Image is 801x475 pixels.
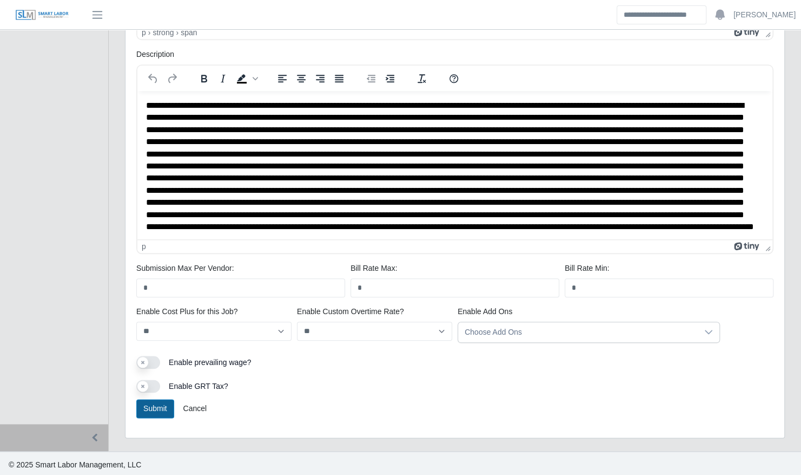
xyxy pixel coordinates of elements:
button: Align right [311,71,329,86]
span: Enable prevailing wage? [169,358,251,367]
a: Powered by Tiny [734,242,761,251]
label: Bill Rate Max: [350,263,397,274]
button: Clear formatting [413,71,431,86]
iframe: Rich Text Area [137,91,772,239]
body: Rich Text Area. Press ALT-0 for help. [9,9,626,179]
body: Rich Text Area. Press ALT-0 for help. [9,9,626,146]
div: p [142,28,146,37]
div: › [148,28,151,37]
button: Redo [163,71,181,86]
button: Decrease indent [362,71,380,86]
a: Cancel [176,399,214,418]
button: Bold [195,71,213,86]
div: Press the Up and Down arrow keys to resize the editor. [761,240,772,253]
input: Search [617,5,706,24]
div: Press the Up and Down arrow keys to resize the editor. [761,26,772,39]
button: Align center [292,71,310,86]
button: Justify [330,71,348,86]
label: Enable Cost Plus for this Job? [136,306,238,317]
button: Help [445,71,463,86]
span: © 2025 Smart Labor Management, LLC [9,460,141,469]
button: Undo [144,71,162,86]
a: [PERSON_NAME] [733,9,796,21]
div: span [181,28,197,37]
button: Italic [214,71,232,86]
label: Description [136,49,174,60]
img: SLM Logo [15,9,69,21]
label: Enable Custom Overtime Rate? [297,306,404,317]
div: Choose Add Ons [458,322,698,342]
label: Bill Rate Min: [565,263,609,274]
div: p [142,242,146,251]
div: › [176,28,178,37]
label: Submission Max Per Vendor: [136,263,234,274]
button: Align left [273,71,292,86]
button: Submit [136,399,174,418]
button: Enable prevailing wage? [136,356,160,369]
span: Enable GRT Tax? [169,382,228,391]
div: strong [153,28,174,37]
div: Background color Black [233,71,260,86]
button: Enable GRT Tax? [136,380,160,393]
a: Powered by Tiny [734,28,761,37]
button: Increase indent [381,71,399,86]
label: Enable Add Ons [458,306,512,317]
